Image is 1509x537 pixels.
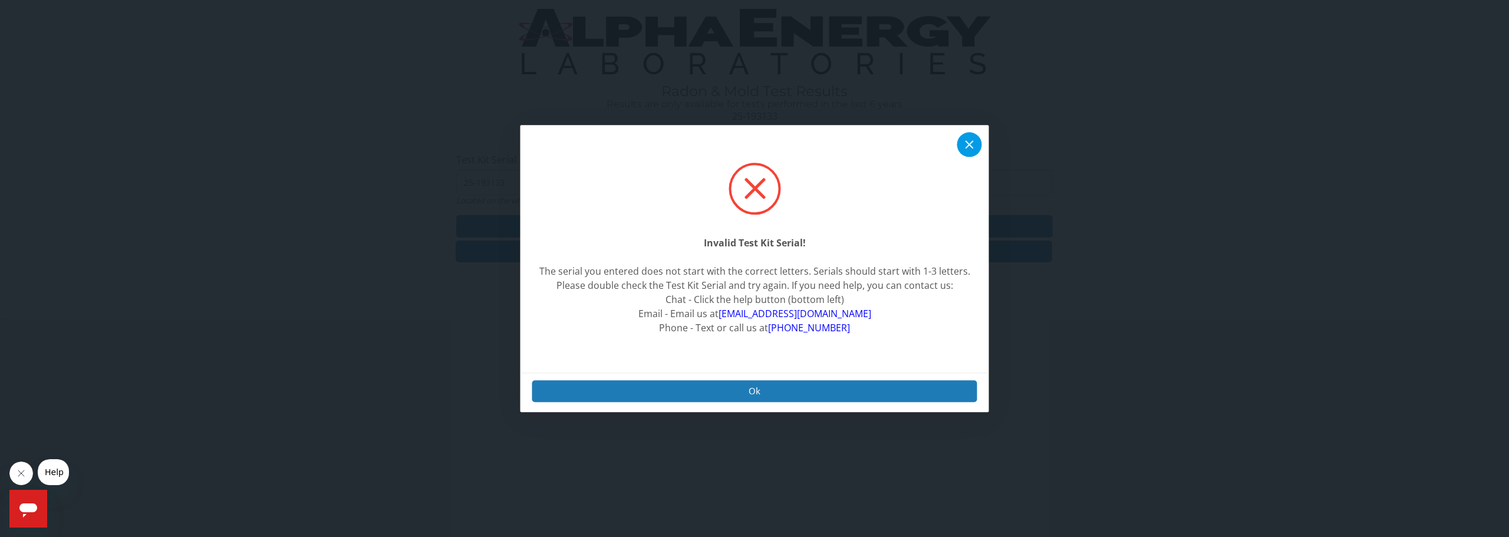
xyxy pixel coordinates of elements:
a: [EMAIL_ADDRESS][DOMAIN_NAME] [719,307,871,320]
a: [PHONE_NUMBER] [768,321,850,334]
strong: Invalid Test Kit Serial! [704,236,806,249]
div: The serial you entered does not start with the correct letters. Serials should start with 1-3 let... [539,264,970,278]
span: Chat - Click the help button (bottom left) Email - Email us at Phone - Text or call us at [638,293,871,334]
iframe: Message from company [38,459,69,485]
iframe: Close message [9,462,33,485]
iframe: Button to launch messaging window [9,490,47,528]
div: Please double check the Test Kit Serial and try again. If you need help, you can contact us: [539,278,970,292]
